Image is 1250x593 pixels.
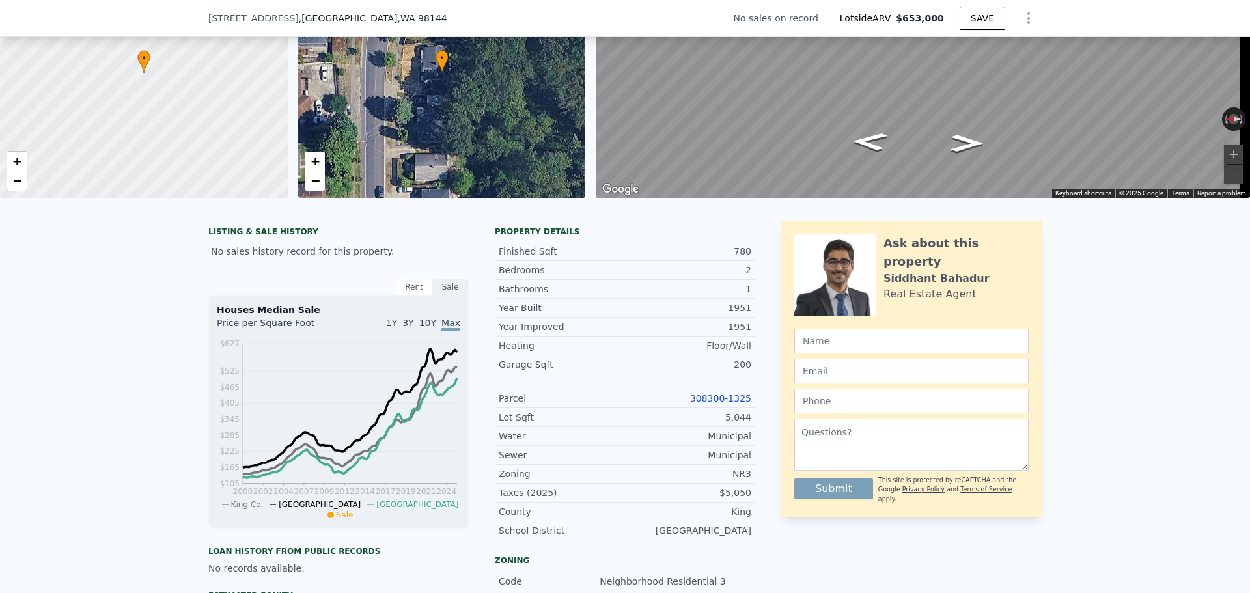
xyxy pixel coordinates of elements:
tspan: 2009 [314,487,335,496]
a: Zoom in [7,152,27,171]
span: 10Y [419,318,436,328]
div: Garage Sqft [499,358,625,371]
tspan: 2000 [233,487,253,496]
a: Report a problem [1197,189,1246,197]
div: Zoning [495,555,755,566]
div: Real Estate Agent [883,286,977,302]
tspan: $405 [219,398,240,407]
button: Keyboard shortcuts [1055,189,1111,198]
tspan: 2012 [335,487,355,496]
div: Lot Sqft [499,411,625,424]
div: • [137,50,150,73]
div: Zoning [499,467,625,480]
tspan: $525 [219,366,240,376]
span: Sale [337,510,354,519]
div: Bedrooms [499,264,625,277]
div: • [436,50,449,73]
div: Municipal [625,430,751,443]
tspan: 2019 [396,487,416,496]
div: Taxes (2025) [499,486,625,499]
div: [GEOGRAPHIC_DATA] [625,524,751,537]
tspan: 2002 [253,487,273,496]
tspan: 2021 [416,487,436,496]
a: Terms of Service [960,486,1012,493]
a: Privacy Policy [902,486,945,493]
div: School District [499,524,625,537]
tspan: $345 [219,415,240,424]
div: No sales on record [734,12,829,25]
a: Terms (opens in new tab) [1171,189,1189,197]
div: Siddhant Bahadur [883,271,990,286]
button: Zoom in [1224,145,1243,164]
tspan: $225 [219,447,240,456]
span: , [GEOGRAPHIC_DATA] [299,12,447,25]
div: Floor/Wall [625,339,751,352]
button: Rotate counterclockwise [1222,107,1229,131]
tspan: $627 [219,339,240,348]
div: $5,050 [625,486,751,499]
tspan: $465 [219,383,240,392]
div: 5,044 [625,411,751,424]
div: 2 [625,264,751,277]
div: Sale [432,279,469,296]
span: [STREET_ADDRESS] [208,12,299,25]
span: King Co. [231,500,264,509]
button: Show Options [1016,5,1042,31]
div: Heating [499,339,625,352]
div: Houses Median Sale [217,303,460,316]
div: King [625,505,751,518]
tspan: 2017 [376,487,396,496]
tspan: $105 [219,479,240,488]
span: + [13,153,21,169]
div: County [499,505,625,518]
div: Year Built [499,301,625,314]
button: Submit [794,478,873,499]
div: 200 [625,358,751,371]
span: Lotside ARV [840,12,896,25]
span: © 2025 Google [1119,189,1163,197]
tspan: 2004 [273,487,294,496]
path: Go South, 23rd Ave S [937,131,996,156]
div: 1 [625,283,751,296]
div: Finished Sqft [499,245,625,258]
div: LISTING & SALE HISTORY [208,227,469,240]
a: Zoom in [305,152,325,171]
span: + [311,153,319,169]
div: Rent [396,279,432,296]
a: Open this area in Google Maps (opens a new window) [599,181,642,198]
span: − [311,172,319,189]
div: Price per Square Foot [217,316,339,337]
div: This site is protected by reCAPTCHA and the Google and apply. [878,476,1029,504]
span: • [137,52,150,64]
tspan: $285 [219,431,240,440]
input: Email [794,359,1029,383]
div: Water [499,430,625,443]
div: Code [499,575,600,588]
div: Property details [495,227,755,237]
span: − [13,172,21,189]
input: Phone [794,389,1029,413]
button: Zoom out [1224,165,1243,184]
span: 3Y [402,318,413,328]
span: 1Y [386,318,397,328]
tspan: 2014 [355,487,375,496]
div: Neighborhood Residential 3 [600,575,729,588]
div: 1951 [625,301,751,314]
div: 1951 [625,320,751,333]
div: No records available. [208,562,469,575]
span: Max [441,318,460,331]
a: 308300-1325 [690,393,751,404]
div: Year Improved [499,320,625,333]
div: Ask about this property [883,234,1029,271]
a: Zoom out [7,171,27,191]
tspan: $165 [219,463,240,472]
span: • [436,52,449,64]
div: Sewer [499,448,625,462]
span: , WA 98144 [397,13,447,23]
input: Name [794,329,1029,353]
tspan: 2024 [437,487,457,496]
img: Google [599,181,642,198]
button: SAVE [960,7,1005,30]
div: Parcel [499,392,625,405]
button: Rotate clockwise [1239,107,1246,131]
